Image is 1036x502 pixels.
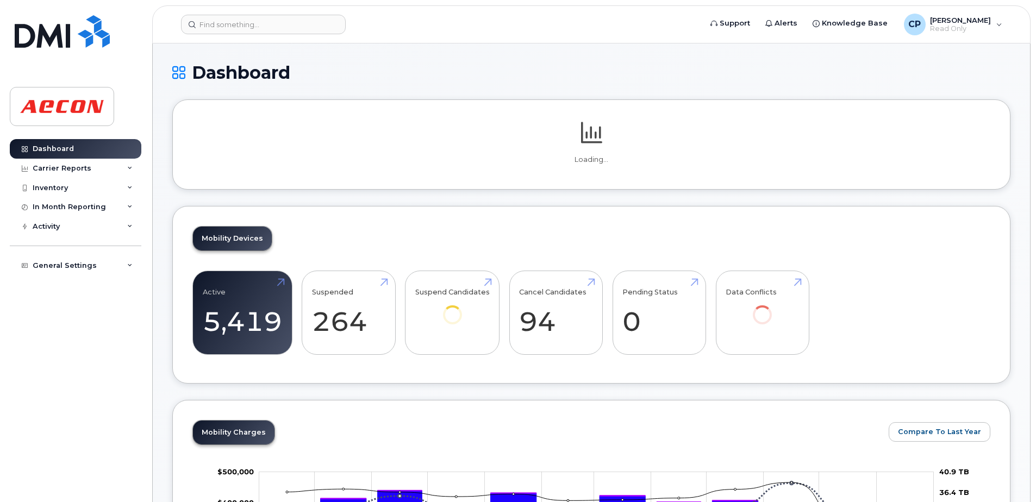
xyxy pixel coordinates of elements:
[217,467,254,476] g: $0
[415,277,490,340] a: Suspend Candidates
[217,467,254,476] tspan: $500,000
[203,277,282,349] a: Active 5,419
[312,277,385,349] a: Suspended 264
[889,422,990,442] button: Compare To Last Year
[939,467,969,476] tspan: 40.9 TB
[939,488,969,497] tspan: 36.4 TB
[622,277,696,349] a: Pending Status 0
[172,63,1010,82] h1: Dashboard
[193,421,274,444] a: Mobility Charges
[519,277,592,349] a: Cancel Candidates 94
[193,227,272,250] a: Mobility Devices
[898,426,981,437] span: Compare To Last Year
[726,277,799,340] a: Data Conflicts
[192,155,990,165] p: Loading...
